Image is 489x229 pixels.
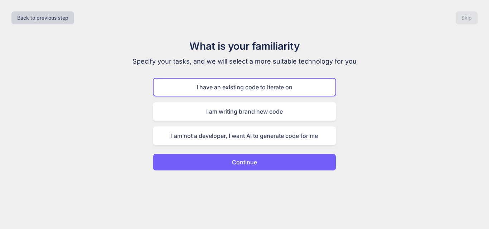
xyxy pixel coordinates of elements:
button: Continue [153,154,336,171]
p: Specify your tasks, and we will select a more suitable technology for you [124,56,365,66]
button: Back to previous step [11,11,74,24]
div: I have an existing code to iterate on [153,78,336,96]
h1: What is your familiarity [124,39,365,54]
div: I am writing brand new code [153,102,336,121]
button: Skip [456,11,478,24]
div: I am not a developer, I want AI to generate code for me [153,126,336,145]
p: Continue [232,158,257,166]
